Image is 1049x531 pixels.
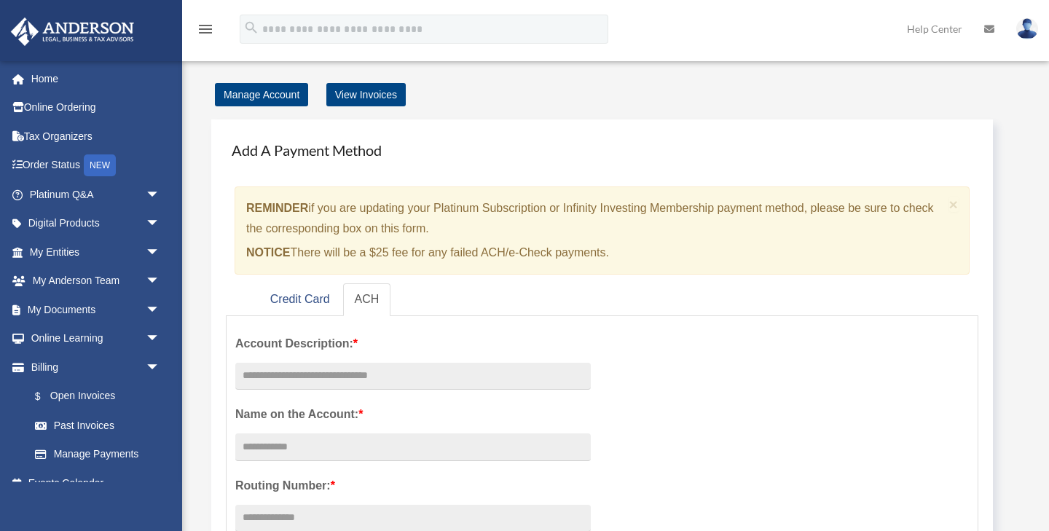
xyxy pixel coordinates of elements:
[7,17,138,46] img: Anderson Advisors Platinum Portal
[10,353,182,382] a: Billingarrow_drop_down
[197,20,214,38] i: menu
[246,246,290,259] strong: NOTICE
[246,243,943,263] p: There will be a $25 fee for any failed ACH/e-Check payments.
[259,283,342,316] a: Credit Card
[226,134,978,166] h4: Add A Payment Method
[235,334,591,354] label: Account Description:
[197,25,214,38] a: menu
[326,83,406,106] a: View Invoices
[215,83,308,106] a: Manage Account
[246,202,308,214] strong: REMINDER
[20,382,182,412] a: $Open Invoices
[10,64,182,93] a: Home
[235,404,591,425] label: Name on the Account:
[10,324,182,353] a: Online Learningarrow_drop_down
[949,197,959,212] button: Close
[949,196,959,213] span: ×
[146,353,175,382] span: arrow_drop_down
[146,324,175,354] span: arrow_drop_down
[243,20,259,36] i: search
[10,267,182,296] a: My Anderson Teamarrow_drop_down
[343,283,391,316] a: ACH
[235,186,970,275] div: if you are updating your Platinum Subscription or Infinity Investing Membership payment method, p...
[10,151,182,181] a: Order StatusNEW
[146,295,175,325] span: arrow_drop_down
[146,267,175,296] span: arrow_drop_down
[43,388,50,406] span: $
[10,209,182,238] a: Digital Productsarrow_drop_down
[20,411,182,440] a: Past Invoices
[10,122,182,151] a: Tax Organizers
[20,440,175,469] a: Manage Payments
[146,180,175,210] span: arrow_drop_down
[10,468,182,497] a: Events Calendar
[84,154,116,176] div: NEW
[10,180,182,209] a: Platinum Q&Aarrow_drop_down
[1016,18,1038,39] img: User Pic
[146,237,175,267] span: arrow_drop_down
[146,209,175,239] span: arrow_drop_down
[235,476,591,496] label: Routing Number:
[10,93,182,122] a: Online Ordering
[10,295,182,324] a: My Documentsarrow_drop_down
[10,237,182,267] a: My Entitiesarrow_drop_down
